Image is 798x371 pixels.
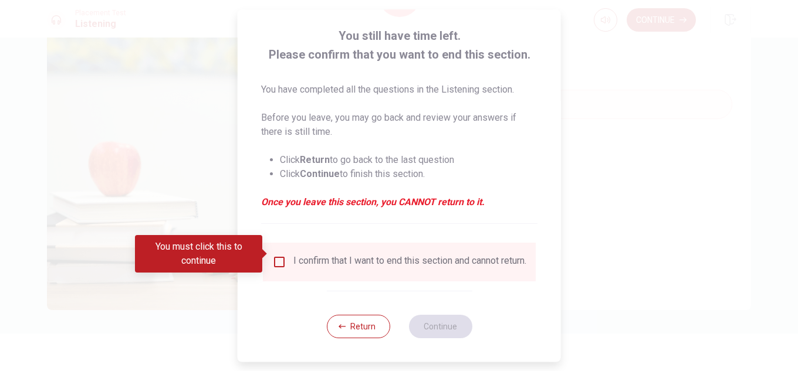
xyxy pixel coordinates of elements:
[272,255,286,269] span: You must click this to continue
[280,167,537,181] li: Click to finish this section.
[280,153,537,167] li: Click to go back to the last question
[293,255,526,269] div: I confirm that I want to end this section and cannot return.
[261,83,537,97] p: You have completed all the questions in the Listening section.
[261,195,537,209] em: Once you leave this section, you CANNOT return to it.
[135,235,262,273] div: You must click this to continue
[300,168,340,179] strong: Continue
[326,315,390,338] button: Return
[300,154,330,165] strong: Return
[408,315,472,338] button: Continue
[261,26,537,64] span: You still have time left. Please confirm that you want to end this section.
[261,111,537,139] p: Before you leave, you may go back and review your answers if there is still time.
